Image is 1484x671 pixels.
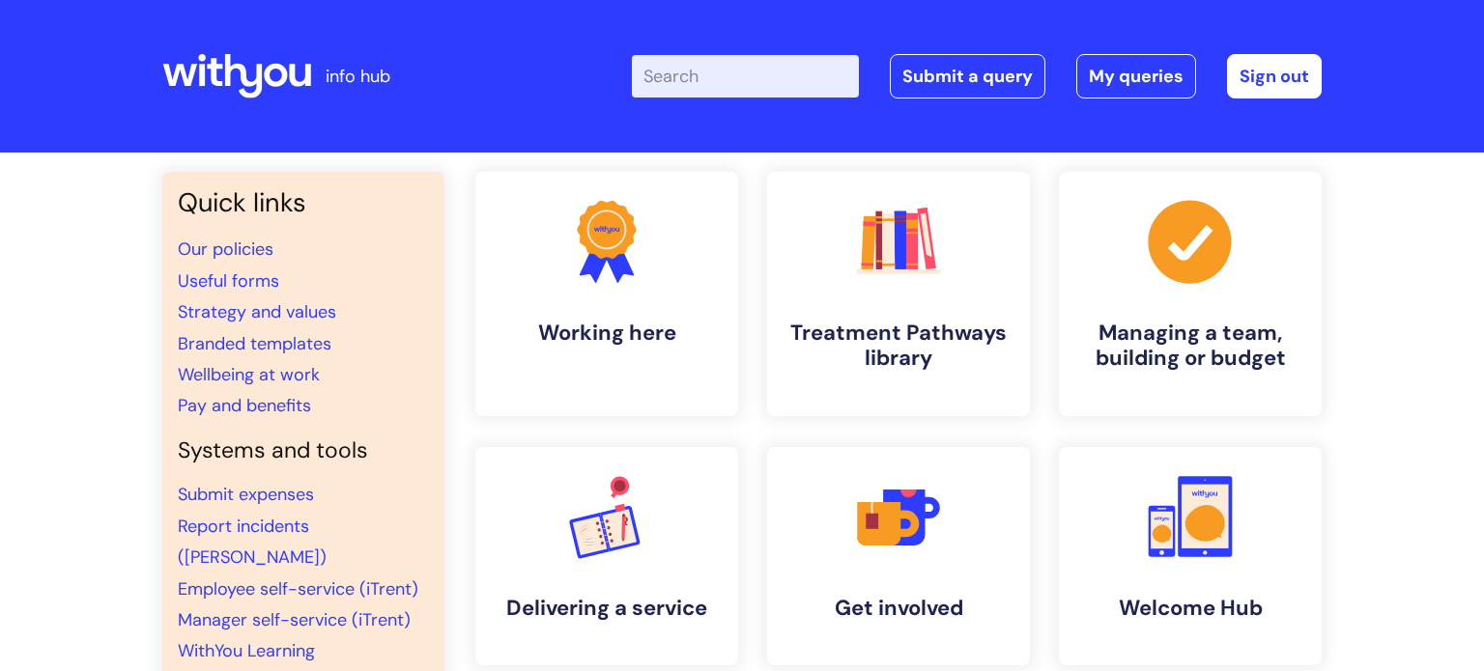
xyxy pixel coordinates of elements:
a: Employee self-service (iTrent) [178,577,418,601]
p: info hub [326,61,390,92]
a: Delivering a service [475,447,738,665]
div: | - [632,54,1322,98]
a: Useful forms [178,269,279,293]
a: Sign out [1227,54,1322,98]
input: Search [632,55,859,98]
a: Report incidents ([PERSON_NAME]) [178,515,327,569]
h4: Treatment Pathways library [783,321,1014,372]
a: Get involved [767,447,1030,665]
a: Pay and benefits [178,394,311,417]
a: WithYou Learning [178,639,315,662]
h4: Delivering a service [491,596,723,621]
a: Managing a team, building or budget [1059,172,1322,416]
a: Our policies [178,238,273,261]
a: Submit expenses [178,483,314,506]
a: Working here [475,172,738,416]
a: Submit a query [890,54,1045,98]
a: My queries [1076,54,1196,98]
h4: Working here [491,321,723,346]
a: Strategy and values [178,300,336,323]
a: Welcome Hub [1059,447,1322,665]
h4: Welcome Hub [1074,596,1306,621]
a: Manager self-service (iTrent) [178,608,411,631]
a: Treatment Pathways library [767,172,1030,416]
h4: Systems and tools [178,437,429,464]
h4: Managing a team, building or budget [1074,321,1306,372]
a: Branded templates [178,332,331,355]
h3: Quick links [178,187,429,218]
a: Wellbeing at work [178,363,320,386]
h4: Get involved [783,596,1014,621]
